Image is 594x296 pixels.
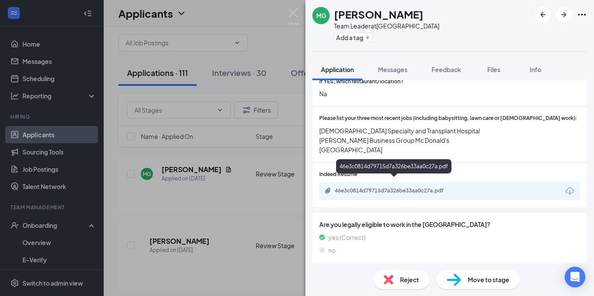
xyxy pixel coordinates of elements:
span: Info [530,66,541,73]
span: Reject [400,275,419,284]
span: Messages [378,66,407,73]
span: yes (Correct) [328,233,365,242]
svg: Download [565,186,575,196]
span: no [328,246,336,255]
span: Indeed Resume [319,170,357,179]
div: Team Leader at [GEOGRAPHIC_DATA] [334,22,439,30]
svg: ArrowRight [559,9,569,20]
button: ArrowRight [556,7,572,22]
span: Files [487,66,500,73]
span: Application [321,66,354,73]
svg: Ellipses [577,9,587,20]
svg: Paperclip [324,187,331,194]
svg: ArrowLeftNew [538,9,548,20]
h1: [PERSON_NAME] [334,7,423,22]
div: 46e3c0814d79715d7a326be33aa0c27a.pdf [335,187,456,194]
div: Open Intercom Messenger [565,267,585,287]
span: Are you legally eligible to work in the [GEOGRAPHIC_DATA]? [319,220,580,229]
button: ArrowLeftNew [535,7,551,22]
span: Feedback [432,66,461,73]
span: Na [319,89,580,98]
svg: Plus [365,35,370,40]
span: Please list your three most recent jobs (including babysitting, lawn care or [DEMOGRAPHIC_DATA] w... [319,114,577,123]
a: Paperclip46e3c0814d79715d7a326be33aa0c27a.pdf [324,187,464,195]
button: PlusAdd a tag [334,33,372,42]
div: MG [316,11,326,20]
span: Move to stage [468,275,509,284]
span: [DEMOGRAPHIC_DATA] Specialty and Transplant Hospital [PERSON_NAME] Business Group Mc Donald's [GE... [319,126,580,154]
div: 46e3c0814d79715d7a326be33aa0c27a.pdf [336,159,451,173]
span: If YES, which restaurant/location? [319,78,403,86]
